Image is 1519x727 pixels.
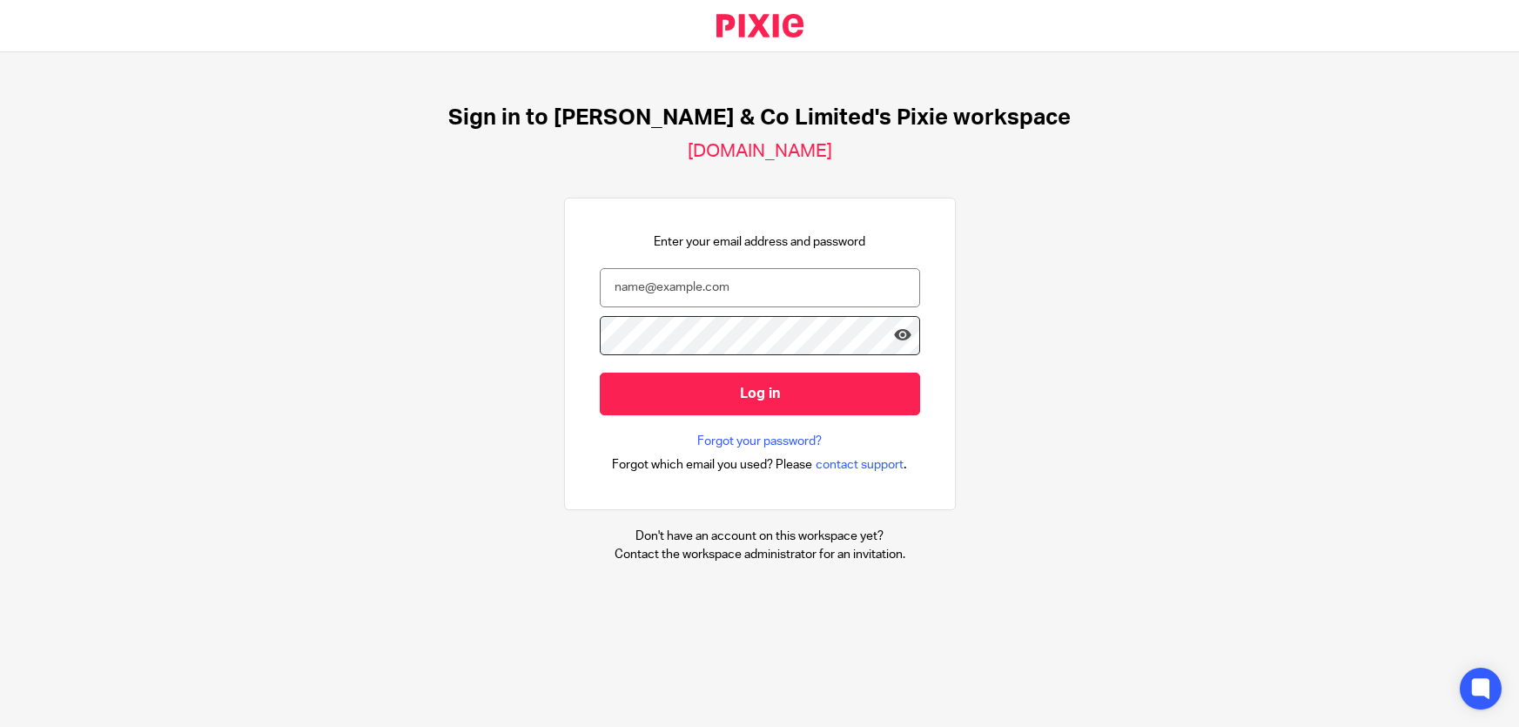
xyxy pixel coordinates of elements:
[615,546,905,563] p: Contact the workspace administrator for an invitation.
[612,456,812,474] span: Forgot which email you used? Please
[654,233,865,251] p: Enter your email address and password
[615,528,905,545] p: Don't have an account on this workspace yet?
[697,433,822,450] a: Forgot your password?
[448,104,1071,131] h1: Sign in to [PERSON_NAME] & Co Limited's Pixie workspace
[816,456,904,474] span: contact support
[612,454,907,475] div: .
[600,373,920,415] input: Log in
[600,268,920,307] input: name@example.com
[688,140,832,163] h2: [DOMAIN_NAME]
